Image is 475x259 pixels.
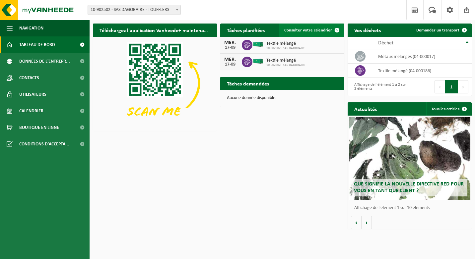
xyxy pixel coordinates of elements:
[373,49,472,64] td: métaux mélangés (04-000017)
[348,24,387,36] h2: Vos déchets
[426,102,471,116] a: Tous les articles
[252,41,264,47] img: HK-XR-30-GN-00
[220,77,276,90] h2: Tâches demandées
[445,80,458,93] button: 1
[88,5,180,15] span: 10-902502 - SAS DAGOBAIRE - TOUFFLERS
[19,86,46,103] span: Utilisateurs
[224,57,237,62] div: MER.
[19,103,43,119] span: Calendrier
[93,37,217,130] img: Download de VHEPlus App
[354,206,468,210] p: Affichage de l'élément 1 sur 10 éléments
[351,216,362,229] button: Vorige
[19,119,59,136] span: Boutique en ligne
[279,24,344,37] a: Consulter votre calendrier
[252,58,264,64] img: HK-XR-30-GN-00
[416,28,459,32] span: Demander un transport
[93,24,217,36] h2: Téléchargez l'application Vanheede+ maintenant!
[224,45,237,50] div: 17-09
[220,24,271,36] h2: Tâches planifiées
[19,136,69,152] span: Conditions d'accepta...
[411,24,471,37] a: Demander un transport
[351,79,406,94] div: Affichage de l'élément 1 à 2 sur 2 éléments
[458,80,468,93] button: Next
[348,102,383,115] h2: Actualités
[19,70,39,86] span: Contacts
[266,46,305,50] span: 10-902502 - SAS DAGOBAIRE
[362,216,372,229] button: Volgende
[266,41,305,46] span: Textile mélangé
[224,62,237,67] div: 17-09
[373,64,472,78] td: textile mélangé (04-000186)
[227,96,338,100] p: Aucune donnée disponible.
[19,20,43,36] span: Navigation
[354,181,464,193] span: Que signifie la nouvelle directive RED pour vous en tant que client ?
[435,80,445,93] button: Previous
[224,40,237,45] div: MER.
[378,40,393,46] span: Déchet
[19,36,55,53] span: Tableau de bord
[266,63,305,67] span: 10-902502 - SAS DAGOBAIRE
[266,58,305,63] span: Textile mélangé
[349,117,471,200] a: Que signifie la nouvelle directive RED pour vous en tant que client ?
[284,28,332,32] span: Consulter votre calendrier
[19,53,70,70] span: Données de l'entrepr...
